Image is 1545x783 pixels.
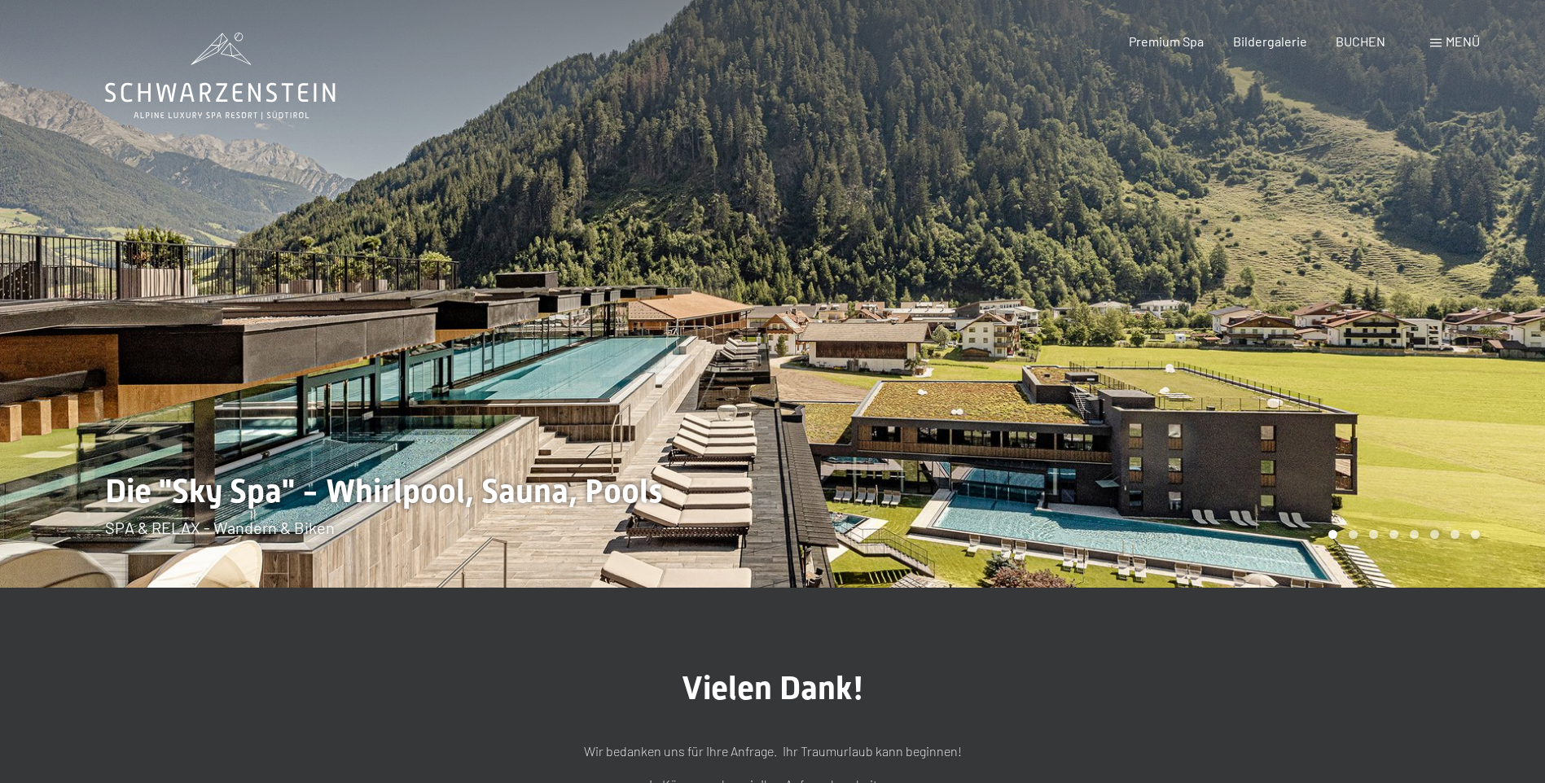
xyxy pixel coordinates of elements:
span: Menü [1446,33,1480,49]
div: Carousel Page 6 [1430,530,1439,539]
a: Premium Spa [1129,33,1204,49]
div: Carousel Pagination [1323,530,1480,539]
a: Bildergalerie [1233,33,1307,49]
div: Carousel Page 8 [1471,530,1480,539]
a: BUCHEN [1336,33,1385,49]
div: Carousel Page 1 (Current Slide) [1328,530,1337,539]
div: Carousel Page 2 [1349,530,1358,539]
div: Carousel Page 7 [1451,530,1459,539]
p: Wir bedanken uns für Ihre Anfrage. Ihr Traumurlaub kann beginnen! [366,741,1180,762]
div: Carousel Page 3 [1369,530,1378,539]
span: Vielen Dank! [682,669,864,707]
div: Carousel Page 4 [1389,530,1398,539]
div: Carousel Page 5 [1410,530,1419,539]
